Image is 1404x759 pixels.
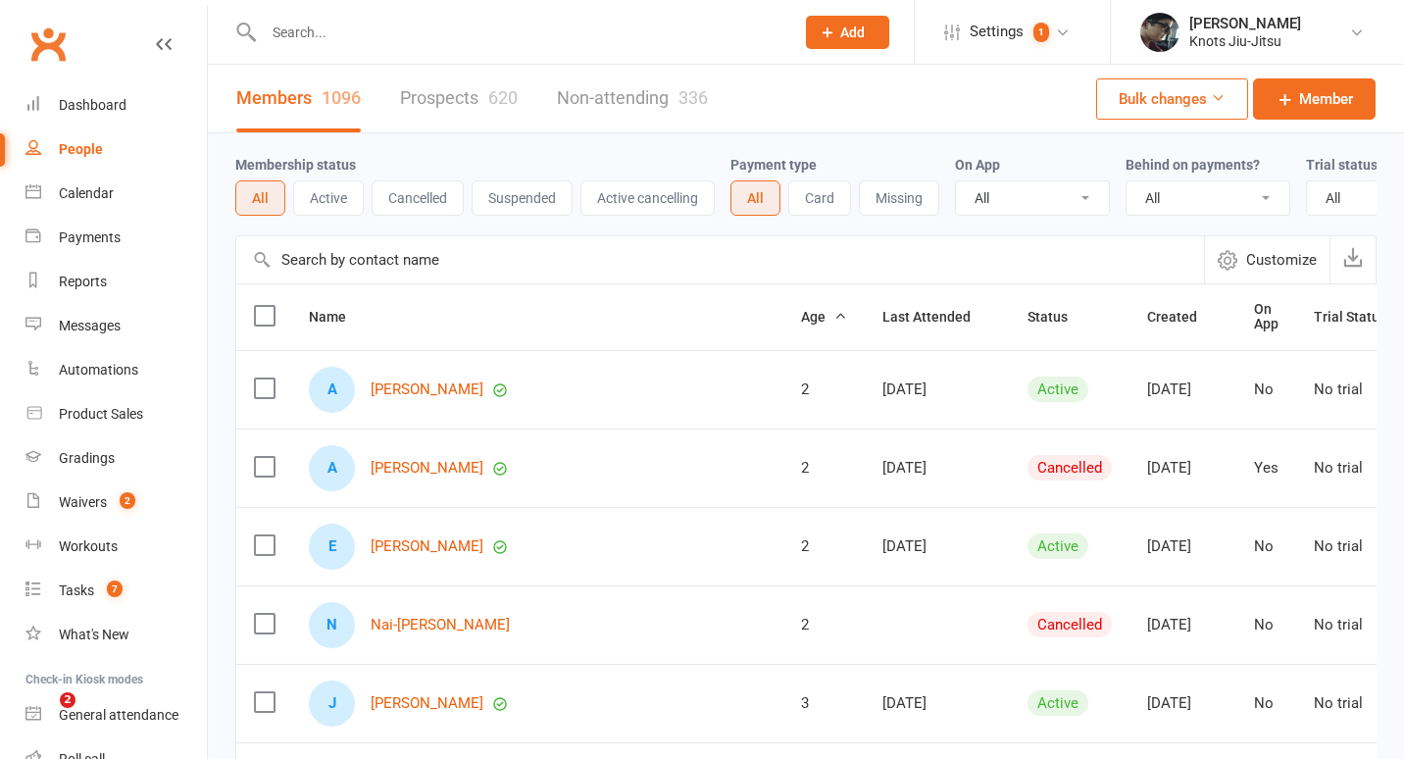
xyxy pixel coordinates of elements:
[788,180,851,216] button: Card
[1028,612,1112,637] div: Cancelled
[1147,617,1219,633] div: [DATE]
[882,538,992,555] div: [DATE]
[1254,538,1279,555] div: No
[801,305,847,329] button: Age
[322,87,361,108] div: 1096
[1147,538,1219,555] div: [DATE]
[1028,533,1088,559] div: Active
[25,304,207,348] a: Messages
[1028,305,1089,329] button: Status
[371,460,483,477] a: [PERSON_NAME]
[1028,377,1088,402] div: Active
[1254,460,1279,477] div: Yes
[859,180,939,216] button: Missing
[236,236,1204,283] input: Search by contact name
[59,538,118,554] div: Workouts
[1147,695,1219,712] div: [DATE]
[730,157,817,173] label: Payment type
[488,87,518,108] div: 620
[882,460,992,477] div: [DATE]
[371,538,483,555] a: [PERSON_NAME]
[25,127,207,172] a: People
[840,25,865,40] span: Add
[293,180,364,216] button: Active
[236,65,361,132] a: Members1096
[258,19,780,46] input: Search...
[25,83,207,127] a: Dashboard
[678,87,708,108] div: 336
[801,617,847,633] div: 2
[59,185,114,201] div: Calendar
[882,381,992,398] div: [DATE]
[59,274,107,289] div: Reports
[1147,460,1219,477] div: [DATE]
[955,157,1000,173] label: On App
[25,613,207,657] a: What's New
[107,581,123,597] span: 7
[1254,617,1279,633] div: No
[882,305,992,329] button: Last Attended
[801,381,847,398] div: 2
[1147,381,1219,398] div: [DATE]
[1299,87,1353,111] span: Member
[1253,78,1376,120] a: Member
[59,97,126,113] div: Dashboard
[1028,690,1088,716] div: Active
[1028,455,1112,481] div: Cancelled
[235,180,285,216] button: All
[59,450,115,466] div: Gradings
[801,460,847,477] div: 2
[59,406,143,422] div: Product Sales
[372,180,464,216] button: Cancelled
[801,695,847,712] div: 3
[1028,309,1089,325] span: Status
[806,16,889,49] button: Add
[1306,157,1378,173] label: Trial status
[25,172,207,216] a: Calendar
[1140,13,1179,52] img: thumb_image1614103803.png
[730,180,780,216] button: All
[371,617,510,633] a: Nai-[PERSON_NAME]
[25,216,207,260] a: Payments
[970,10,1024,54] span: Settings
[59,318,121,333] div: Messages
[59,362,138,378] div: Automations
[882,309,992,325] span: Last Attended
[59,494,107,510] div: Waivers
[1236,284,1296,350] th: On App
[1126,157,1260,173] label: Behind on payments?
[309,305,368,329] button: Name
[235,157,356,173] label: Membership status
[25,481,207,525] a: Waivers 2
[1096,78,1248,120] button: Bulk changes
[59,707,178,723] div: General attendance
[801,538,847,555] div: 2
[309,445,355,491] div: A
[25,569,207,613] a: Tasks 7
[557,65,708,132] a: Non-attending336
[1147,305,1219,329] button: Created
[59,141,103,157] div: People
[882,695,992,712] div: [DATE]
[25,693,207,737] a: General attendance kiosk mode
[25,392,207,436] a: Product Sales
[59,229,121,245] div: Payments
[60,692,75,708] span: 2
[371,695,483,712] a: [PERSON_NAME]
[1189,32,1301,50] div: Knots Jiu-Jitsu
[25,260,207,304] a: Reports
[1246,248,1317,272] span: Customize
[309,367,355,413] div: A
[1254,695,1279,712] div: No
[1204,236,1329,283] button: Customize
[25,436,207,481] a: Gradings
[25,525,207,569] a: Workouts
[20,692,67,739] iframe: Intercom live chat
[120,492,135,509] span: 2
[24,20,73,69] a: Clubworx
[59,582,94,598] div: Tasks
[472,180,573,216] button: Suspended
[1147,309,1219,325] span: Created
[1254,381,1279,398] div: No
[371,381,483,398] a: [PERSON_NAME]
